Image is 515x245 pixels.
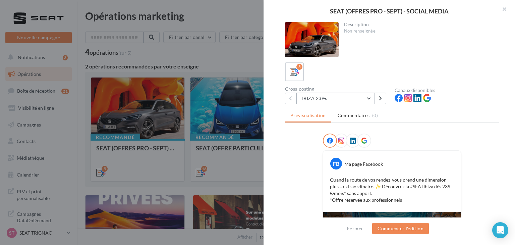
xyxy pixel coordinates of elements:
p: Quand la route de vos rendez-vous prend une dimension plus… extraordinaire. ✨ Découvrez la #SEATI... [330,177,454,203]
span: (0) [372,113,378,118]
div: Non renseignée [344,28,494,34]
div: Canaux disponibles [395,88,499,93]
div: FB [330,158,342,169]
span: Commentaires [338,112,370,119]
div: 5 [296,64,302,70]
div: Ma page Facebook [344,161,383,167]
div: Description [344,22,494,27]
div: Open Intercom Messenger [492,222,508,238]
button: Fermer [344,225,366,233]
button: Commencer l'édition [372,223,429,234]
div: SEAT (OFFRES PRO - SEPT) - SOCIAL MEDIA [274,8,504,14]
div: Cross-posting [285,87,389,91]
button: IBIZA 239€ [296,93,375,104]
